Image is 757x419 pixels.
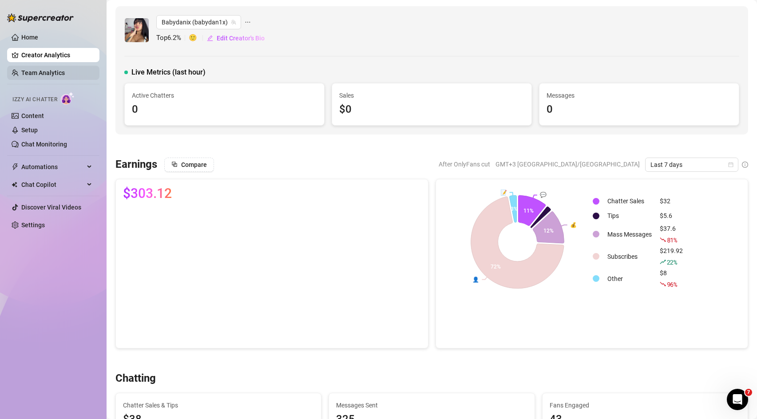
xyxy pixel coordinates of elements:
text: 📝 [500,189,507,195]
span: 22 % [667,258,677,266]
span: After OnlyFans cut [439,158,490,171]
div: $8 [660,268,683,289]
span: Messages Sent [336,400,527,410]
button: Edit Creator's Bio [206,31,265,45]
div: $37.6 [660,224,683,245]
a: Chat Monitoring [21,141,67,148]
span: $303.12 [123,186,172,201]
span: 🙂 [189,33,206,43]
span: Fans Engaged [550,400,741,410]
img: logo-BBDzfeDw.svg [7,13,74,22]
div: $219.92 [660,246,683,267]
span: Izzy AI Chatter [12,95,57,104]
img: Chat Copilot [12,182,17,188]
div: $32 [660,196,683,206]
span: edit [207,35,213,41]
span: fall [660,281,666,287]
span: block [171,161,178,167]
a: Creator Analytics [21,48,92,62]
span: 96 % [667,280,677,289]
a: Settings [21,221,45,229]
td: Tips [604,209,655,223]
span: team [231,20,236,25]
button: Compare [164,158,214,172]
span: info-circle [742,162,748,168]
h3: Chatting [115,372,156,386]
td: Chatter Sales [604,194,655,208]
iframe: Intercom live chat [727,389,748,410]
td: Subscribes [604,246,655,267]
span: Edit Creator's Bio [217,35,265,42]
span: calendar [728,162,733,167]
span: Messages [547,91,732,100]
td: Mass Messages [604,224,655,245]
span: Babydanix (babydan1x) [162,16,236,29]
text: 💬 [539,191,546,198]
a: Discover Viral Videos [21,204,81,211]
span: Top 6.2 % [156,33,189,43]
span: Last 7 days [650,158,733,171]
div: 0 [132,101,317,118]
text: 💰 [570,221,576,228]
span: rise [660,259,666,265]
td: Other [604,268,655,289]
span: Live Metrics (last hour) [131,67,206,78]
a: Team Analytics [21,69,65,76]
a: Content [21,112,44,119]
span: 81 % [667,236,677,244]
span: Chatter Sales & Tips [123,400,314,410]
span: Compare [181,161,207,168]
span: Active Chatters [132,91,317,100]
img: Babydanix [125,18,149,42]
span: GMT+3 [GEOGRAPHIC_DATA]/[GEOGRAPHIC_DATA] [495,158,640,171]
span: 7 [745,389,752,396]
span: Chat Copilot [21,178,84,192]
span: Sales [339,91,524,100]
div: $0 [339,101,524,118]
span: fall [660,237,666,243]
div: $5.6 [660,211,683,221]
div: 0 [547,101,732,118]
img: AI Chatter [61,92,75,105]
span: thunderbolt [12,163,19,170]
span: ellipsis [245,15,251,29]
a: Home [21,34,38,41]
span: Automations [21,160,84,174]
text: 👤 [472,276,479,282]
h3: Earnings [115,158,157,172]
a: Setup [21,126,38,134]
